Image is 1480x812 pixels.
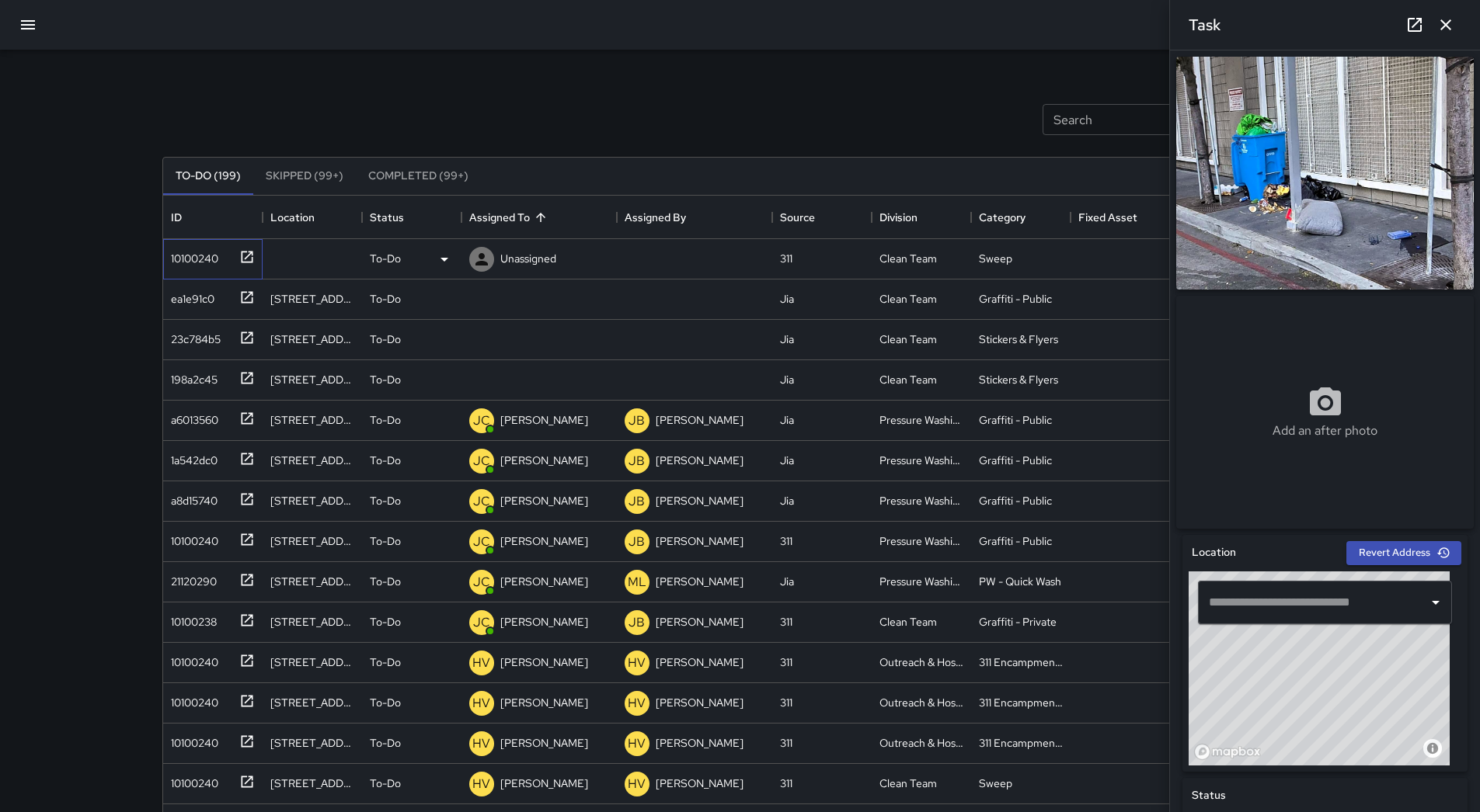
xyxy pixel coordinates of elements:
[165,487,218,508] div: a8d15740
[656,735,743,751] p: [PERSON_NAME]
[370,574,401,589] p: To-Do
[780,493,794,508] div: Jia
[500,412,588,428] p: [PERSON_NAME]
[500,251,556,266] p: Unassigned
[500,654,588,670] p: [PERSON_NAME]
[473,492,490,511] p: JC
[473,411,490,430] p: JC
[879,695,963,710] div: Outreach & Hospitality
[879,574,963,589] div: Pressure Washing
[270,614,354,630] div: 1250 Market Street
[656,614,743,630] p: [PERSON_NAME]
[1071,196,1170,239] div: Fixed Asset
[370,493,401,508] p: To-Do
[165,446,218,468] div: 1a542dc0
[500,574,588,589] p: [PERSON_NAME]
[270,533,354,549] div: 160 6th Street
[879,331,937,347] div: Clean Team
[979,453,1052,468] div: Graffiti - Public
[253,158,356,195] button: Skipped (99+)
[270,331,354,347] div: 25 7th Street
[656,533,743,549] p: [PERSON_NAME]
[500,614,588,630] p: [PERSON_NAME]
[979,372,1058,387] div: Stickers & Flyers
[979,251,1012,266] div: Sweep
[656,412,743,428] p: [PERSON_NAME]
[472,694,490,713] p: HV
[469,196,530,239] div: Assigned To
[872,196,971,239] div: Division
[500,533,588,549] p: [PERSON_NAME]
[879,776,937,791] div: Clean Team
[979,614,1057,630] div: Graffiti - Private
[879,372,937,387] div: Clean Team
[472,734,490,753] p: HV
[472,654,490,672] p: HV
[879,533,963,549] div: Pressure Washing
[500,493,588,508] p: [PERSON_NAME]
[979,291,1052,307] div: Graffiti - Public
[780,412,794,428] div: Jia
[628,734,646,753] p: HV
[628,573,646,592] p: ML
[370,533,401,549] p: To-Do
[879,291,937,307] div: Clean Team
[780,533,792,549] div: 311
[780,372,794,387] div: Jia
[656,654,743,670] p: [PERSON_NAME]
[979,776,1012,791] div: Sweep
[979,196,1026,239] div: Category
[656,776,743,791] p: [PERSON_NAME]
[879,735,963,751] div: Outreach & Hospitality
[780,453,794,468] div: Jia
[780,695,792,710] div: 311
[500,735,588,751] p: [PERSON_NAME]
[370,331,401,347] p: To-Do
[780,291,794,307] div: Jia
[270,654,354,670] div: 1009 Mission Street
[1078,196,1137,239] div: Fixed Asset
[979,695,1063,710] div: 311 Encampments
[971,196,1071,239] div: Category
[979,493,1052,508] div: Graffiti - Public
[165,245,218,266] div: 10100240
[370,251,401,266] p: To-Do
[780,776,792,791] div: 311
[629,411,645,430] p: JB
[500,453,588,468] p: [PERSON_NAME]
[473,533,490,551] p: JC
[979,533,1052,549] div: Graffiti - Public
[163,158,253,195] button: To-Do (199)
[629,492,645,511] p: JB
[879,196,918,239] div: Division
[780,735,792,751] div: 311
[370,291,401,307] p: To-Do
[165,608,217,630] div: 10100238
[472,775,490,793] p: HV
[370,695,401,710] p: To-Do
[165,406,218,428] div: a6013560
[780,331,794,347] div: Jia
[879,493,963,508] div: Pressure Washing
[879,412,963,428] div: Pressure Washing
[780,614,792,630] div: 311
[629,613,645,632] p: JB
[629,533,645,551] p: JB
[270,412,354,428] div: 11 Grove Street
[263,196,362,239] div: Location
[473,573,490,592] p: JC
[879,614,937,630] div: Clean Team
[370,453,401,468] p: To-Do
[656,695,743,710] p: [PERSON_NAME]
[370,196,404,239] div: Status
[656,493,743,508] p: [PERSON_NAME]
[500,695,588,710] p: [PERSON_NAME]
[879,453,963,468] div: Pressure Washing
[370,412,401,428] p: To-Do
[628,654,646,672] p: HV
[530,206,552,228] button: Sort
[879,251,937,266] div: Clean Team
[165,366,218,387] div: 198a2c45
[270,735,354,751] div: 1131 Mission Street
[163,196,263,239] div: ID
